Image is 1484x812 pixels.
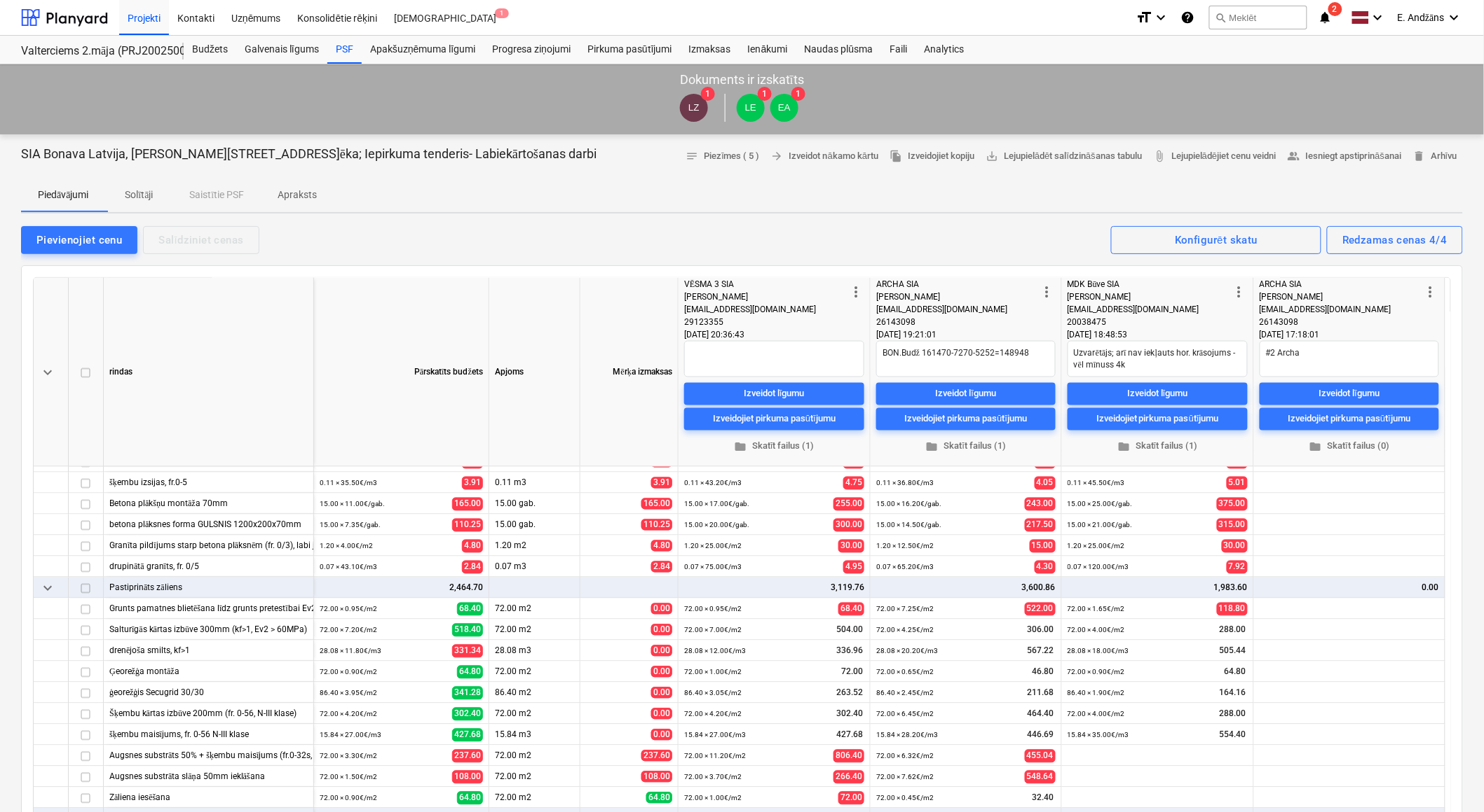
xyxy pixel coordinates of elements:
[833,750,864,763] span: 806.40
[1127,386,1188,402] div: Izveidot līgumu
[109,661,308,682] div: Ģeorežģa montāža
[926,440,939,453] span: folder
[452,750,483,763] span: 237.60
[452,687,483,700] span: 341.28
[1282,146,1408,167] button: Iesniegt apstiprināšanai
[840,666,864,678] span: 72.00
[1026,645,1056,657] span: 567.22
[843,477,864,490] span: 4.75
[1026,624,1056,636] span: 306.00
[1218,624,1248,636] span: 288.00
[745,102,756,113] span: LE
[1025,603,1056,616] span: 522.00
[980,146,1148,167] a: Lejupielādēt salīdzināšanas tabulu
[1288,150,1300,162] span: people_alt
[684,328,864,341] div: [DATE] 20:36:43
[915,36,972,64] div: Analytics
[1412,148,1457,164] span: Arhīvu
[744,386,805,402] div: Izveidot līgumu
[320,710,377,718] small: 72.00 × 4.20€ / m2
[890,148,974,164] span: Izveidojiet kopiju
[1068,647,1129,655] small: 28.08 × 18.00€ / m3
[314,278,489,467] div: Pārskatīts budžets
[1068,290,1231,303] div: [PERSON_NAME]
[1068,341,1248,377] textarea: Uzvarētājs; arī nav iekļauts hor. krāsojums - vēl mīnuss 4k
[489,514,580,535] div: 15.00 gab.
[109,598,308,619] div: Grunts pamatnes blietēšana līdz grunts pretestībai Ev2>45MPa
[936,386,997,402] div: Izveidot līgumu
[882,439,1050,455] span: Skatīt failus (1)
[684,500,749,508] small: 15.00 × 17.00€ / gab.
[1218,708,1248,720] span: 288.00
[1422,283,1439,300] span: more_vert
[489,472,580,493] div: 0.11 m3
[1218,729,1248,741] span: 554.40
[452,519,483,532] span: 110.25
[771,148,878,164] span: Izveidot nākamo kārtu
[489,724,580,745] div: 15.84 m3
[36,231,122,249] div: Pievienojiet cenu
[690,439,859,455] span: Skatīt failus (1)
[684,479,742,487] small: 0.11 × 43.20€ / m3
[122,188,156,202] p: Solītāji
[684,752,746,760] small: 72.00 × 11.20€ / m2
[876,605,934,613] small: 72.00 × 7.25€ / m2
[109,619,308,640] div: Salturīgās kārtas izbūve 300mm (kf>1, Ev2 > 60MPa)
[1319,9,1333,26] i: notifications
[109,766,308,787] div: Augsnes substrāta slāņa 50mm ieklāšana
[320,563,377,571] small: 0.07 × 43.10€ / m3
[1026,687,1056,699] span: 211.68
[876,383,1056,405] button: Izveidot līgumu
[833,498,864,511] span: 255.00
[1068,479,1125,487] small: 0.11 × 45.50€ / m3
[1026,708,1056,720] span: 464.40
[1153,150,1166,162] span: attach_file
[1407,146,1463,167] button: Arhīvu
[684,316,847,328] div: 29123355
[796,36,882,64] a: Naudas plūsma
[489,682,580,703] div: 86.40 m2
[684,647,746,655] small: 28.08 × 12.00€ / m3
[986,150,998,162] span: save_alt
[651,666,672,678] span: 0.00
[1260,304,1391,314] span: [EMAIL_ADDRESS][DOMAIN_NAME]
[876,436,1056,458] button: Skatīt failus (1)
[737,94,765,122] div: Lāsma Erharde
[876,500,941,508] small: 15.00 × 16.20€ / gab.
[462,561,483,574] span: 2.84
[1068,577,1248,598] div: 1,983.60
[109,451,308,472] div: Sīkšķembas 50mm ieklāšana
[109,556,308,577] div: drupinātā granīts, fr. 0/5
[843,561,864,574] span: 4.95
[838,603,864,616] span: 68.40
[1216,12,1227,23] span: search
[109,640,308,661] div: drenējoša smilts, kf>1
[457,666,483,679] span: 64.80
[452,624,483,637] span: 518.40
[1068,500,1133,508] small: 15.00 × 25.00€ / gab.
[876,752,934,760] small: 72.00 × 6.32€ / m2
[684,408,864,430] button: Izveidojiet pirkuma pasūtījumu
[21,44,167,59] div: Valterciems 2.māja (PRJ2002500) - 2601936
[876,328,1056,341] div: [DATE] 19:21:01
[1068,408,1248,430] button: Izveidojiet pirkuma pasūtījumu
[1068,542,1125,550] small: 1.20 × 25.00€ / m2
[320,500,385,508] small: 15.00 × 11.00€ / gab.
[320,542,373,550] small: 1.20 × 4.00€ / m2
[681,36,740,64] div: Izmaksas
[320,731,381,739] small: 15.84 × 27.00€ / m3
[1260,328,1439,341] div: [DATE] 17:18:01
[688,102,700,113] span: LZ
[489,535,580,556] div: 1.20 m2
[876,341,1056,377] textarea: BON.Budž 161470-7270-5252=148948
[876,563,934,571] small: 0.07 × 65.20€ / m3
[713,412,836,428] div: Izveidojiet pirkuma pasūtījumu
[876,542,934,550] small: 1.20 × 12.50€ / m2
[684,605,742,613] small: 72.00 × 0.95€ / m2
[1035,456,1056,469] span: 9.20
[680,71,804,88] p: Dokuments ir izskatīts
[771,150,784,162] span: arrow_forward
[1068,689,1125,697] small: 86.40 × 1.90€ / m2
[327,36,362,64] div: PSF
[684,626,742,634] small: 72.00 × 7.00€ / m2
